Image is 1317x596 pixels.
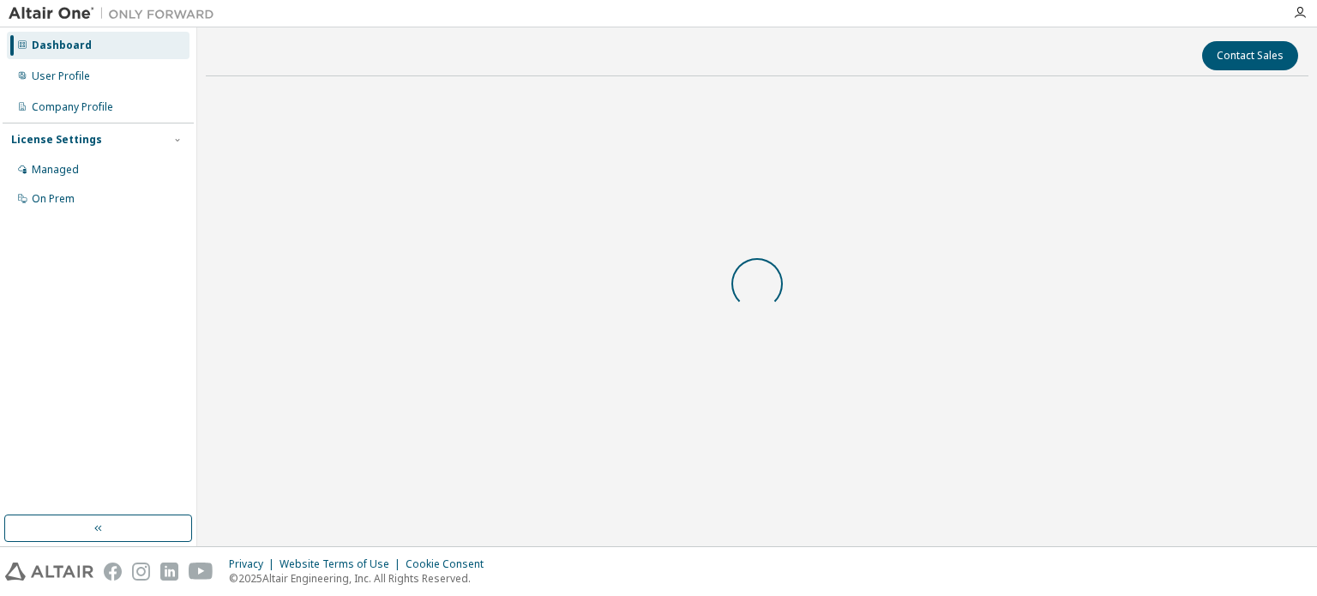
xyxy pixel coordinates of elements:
[229,557,280,571] div: Privacy
[160,563,178,581] img: linkedin.svg
[9,5,223,22] img: Altair One
[104,563,122,581] img: facebook.svg
[5,563,93,581] img: altair_logo.svg
[229,571,494,586] p: © 2025 Altair Engineering, Inc. All Rights Reserved.
[189,563,213,581] img: youtube.svg
[32,100,113,114] div: Company Profile
[32,192,75,206] div: On Prem
[32,69,90,83] div: User Profile
[280,557,406,571] div: Website Terms of Use
[132,563,150,581] img: instagram.svg
[32,163,79,177] div: Managed
[406,557,494,571] div: Cookie Consent
[11,133,102,147] div: License Settings
[32,39,92,52] div: Dashboard
[1202,41,1298,70] button: Contact Sales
